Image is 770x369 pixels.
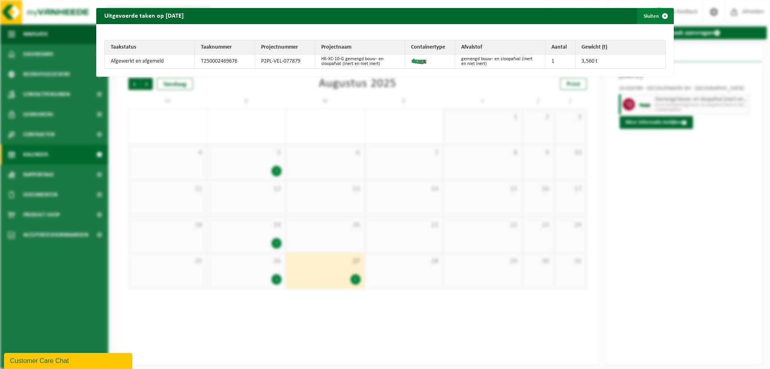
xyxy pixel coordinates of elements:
[255,41,315,55] th: Projectnummer
[315,41,405,55] th: Projectnaam
[405,41,455,55] th: Containertype
[455,55,545,68] td: gemengd bouw- en sloopafval (inert en niet inert)
[195,41,255,55] th: Taaknummer
[195,55,255,68] td: T250002469676
[575,55,666,68] td: 3,560 t
[637,8,673,24] button: Sluiten
[545,55,575,68] td: 1
[96,8,192,23] h2: Uitgevoerde taken op [DATE]
[575,41,666,55] th: Gewicht (t)
[455,41,545,55] th: Afvalstof
[255,55,315,68] td: P2PL-VEL-077879
[105,41,195,55] th: Taakstatus
[545,41,575,55] th: Aantal
[315,55,405,68] td: HK-XC-10-G gemengd bouw- en sloopafval (inert en niet inert)
[411,57,427,65] img: HK-XC-10-GN-00
[105,55,195,68] td: Afgewerkt en afgemeld
[4,351,134,369] iframe: chat widget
